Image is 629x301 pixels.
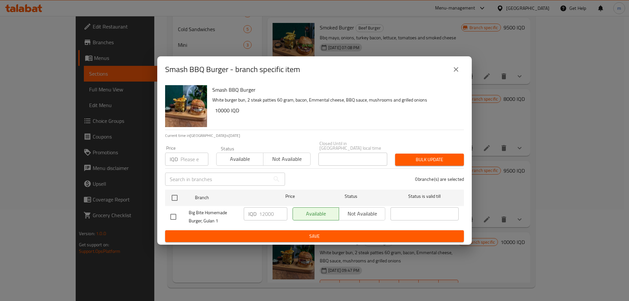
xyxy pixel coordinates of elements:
[165,133,464,139] p: Current time in [GEOGRAPHIC_DATA] is [DATE]
[165,230,464,242] button: Save
[212,85,459,94] h6: Smash BBQ Burger
[181,153,208,166] input: Please enter price
[212,96,459,104] p: White burger bun, 2 steak patties 60 gram, bacon, Emmental cheese, BBQ sauce, mushrooms and grill...
[259,207,287,220] input: Please enter price
[189,209,238,225] span: Big Bite Homemade Burger, Gulan 1
[170,232,459,240] span: Save
[219,154,261,164] span: Available
[415,176,464,182] p: 0 branche(s) are selected
[263,153,310,166] button: Not available
[266,154,308,164] span: Not available
[317,192,385,200] span: Status
[268,192,312,200] span: Price
[195,194,263,202] span: Branch
[165,64,300,75] h2: Smash BBQ Burger - branch specific item
[216,153,263,166] button: Available
[400,156,459,164] span: Bulk update
[165,85,207,127] img: Smash BBQ Burger
[391,192,459,200] span: Status is valid till
[448,62,464,77] button: close
[215,106,459,115] h6: 10000 IQD
[248,210,257,218] p: IQD
[395,154,464,166] button: Bulk update
[165,173,270,186] input: Search in branches
[170,155,178,163] p: IQD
